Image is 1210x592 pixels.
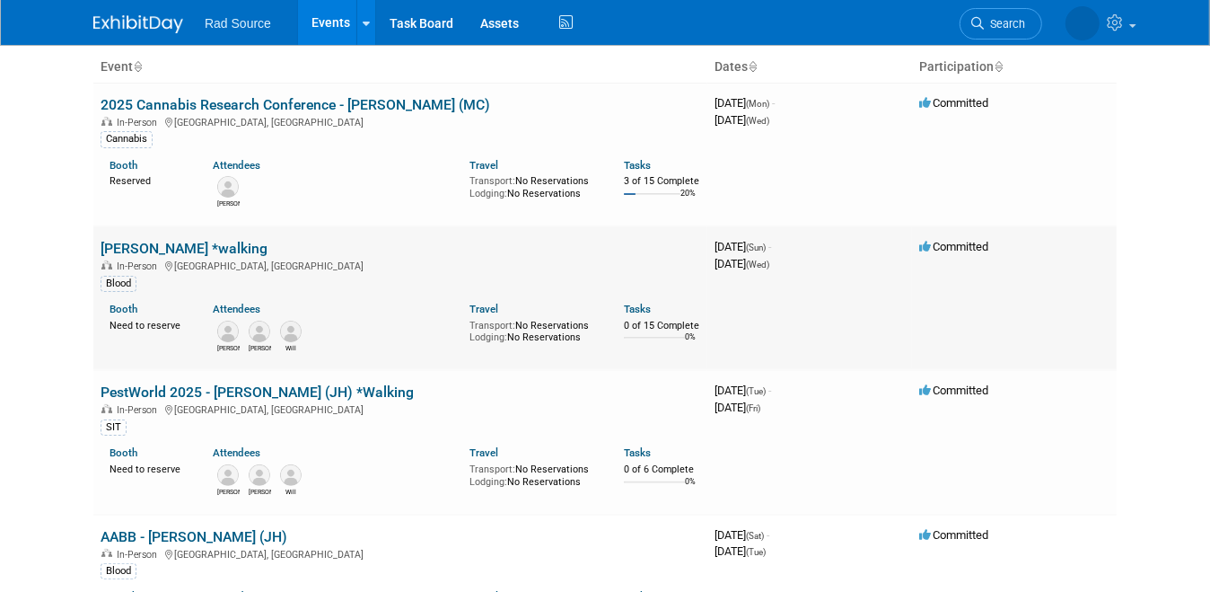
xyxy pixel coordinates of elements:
[101,261,112,269] img: In-Person Event
[624,464,700,476] div: 0 of 6 Complete
[249,486,271,497] div: Nathan Kroeger
[746,547,766,557] span: (Tue)
[117,261,162,272] span: In-Person
[213,159,260,172] a: Attendees
[624,320,700,332] div: 0 of 15 Complete
[280,486,302,497] div: Will Hartman
[746,243,766,252] span: (Sun)
[217,198,240,208] div: Jason Nunley
[101,420,127,436] div: SIT
[469,446,498,459] a: Travel
[249,321,270,342] img: Nathan Kroeger
[249,464,270,486] img: Nathan Kroeger
[469,464,515,475] span: Transport:
[680,189,696,213] td: 20%
[919,528,988,542] span: Committed
[715,257,769,270] span: [DATE]
[205,16,271,31] span: Rad Source
[101,96,490,113] a: 2025 Cannabis Research Conference - [PERSON_NAME] (MC)
[685,332,696,357] td: 0%
[469,320,515,331] span: Transport:
[707,52,912,83] th: Dates
[110,460,186,476] div: Need to reserve
[994,59,1003,74] a: Sort by Participation Type
[101,402,700,416] div: [GEOGRAPHIC_DATA], [GEOGRAPHIC_DATA]
[746,403,760,413] span: (Fri)
[110,159,137,172] a: Booth
[217,176,239,198] img: Jason Nunley
[93,52,707,83] th: Event
[715,401,760,414] span: [DATE]
[624,175,700,188] div: 3 of 15 Complete
[133,59,142,74] a: Sort by Event Name
[960,8,1042,40] a: Search
[624,303,651,315] a: Tasks
[217,486,240,497] div: George Terry
[746,99,769,109] span: (Mon)
[101,117,112,126] img: In-Person Event
[249,342,271,353] div: Nathan Kroeger
[117,404,162,416] span: In-Person
[101,546,700,561] div: [GEOGRAPHIC_DATA], [GEOGRAPHIC_DATA]
[469,303,498,315] a: Travel
[117,549,162,561] span: In-Person
[768,240,771,253] span: -
[117,117,162,128] span: In-Person
[217,342,240,353] div: George Terry
[772,96,775,110] span: -
[110,316,186,332] div: Need to reserve
[101,114,700,128] div: [GEOGRAPHIC_DATA], [GEOGRAPHIC_DATA]
[101,258,700,272] div: [GEOGRAPHIC_DATA], [GEOGRAPHIC_DATA]
[469,172,597,199] div: No Reservations No Reservations
[101,549,112,558] img: In-Person Event
[919,96,988,110] span: Committed
[101,384,414,401] a: PestWorld 2025 - [PERSON_NAME] (JH) *Walking
[469,460,597,488] div: No Reservations No Reservations
[110,303,137,315] a: Booth
[101,528,287,545] a: AABB - [PERSON_NAME] (JH)
[110,446,137,459] a: Booth
[213,446,260,459] a: Attendees
[101,276,136,292] div: Blood
[715,384,771,397] span: [DATE]
[715,96,775,110] span: [DATE]
[715,240,771,253] span: [DATE]
[469,159,498,172] a: Travel
[715,528,769,542] span: [DATE]
[101,131,153,147] div: Cannabis
[469,175,515,187] span: Transport:
[746,116,769,126] span: (Wed)
[919,240,988,253] span: Committed
[101,563,136,579] div: Blood
[912,52,1117,83] th: Participation
[469,476,507,488] span: Lodging:
[685,477,696,501] td: 0%
[280,321,302,342] img: Will Hartman
[469,331,507,343] span: Lodging:
[767,528,769,542] span: -
[110,172,186,188] div: Reserved
[469,316,597,344] div: No Reservations No Reservations
[984,17,1025,31] span: Search
[748,59,757,74] a: Sort by Start Date
[101,404,112,413] img: In-Person Event
[1065,6,1100,40] img: Darlene Shelton
[746,386,766,396] span: (Tue)
[746,260,769,269] span: (Wed)
[217,464,239,486] img: George Terry
[624,446,651,459] a: Tasks
[101,240,267,257] a: [PERSON_NAME] *walking
[93,15,183,33] img: ExhibitDay
[469,188,507,199] span: Lodging:
[624,159,651,172] a: Tasks
[280,342,302,353] div: Will Hartman
[715,544,766,558] span: [DATE]
[217,321,239,342] img: George Terry
[746,531,764,541] span: (Sat)
[768,384,771,397] span: -
[919,384,988,397] span: Committed
[715,113,769,127] span: [DATE]
[280,464,302,486] img: Will Hartman
[213,303,260,315] a: Attendees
